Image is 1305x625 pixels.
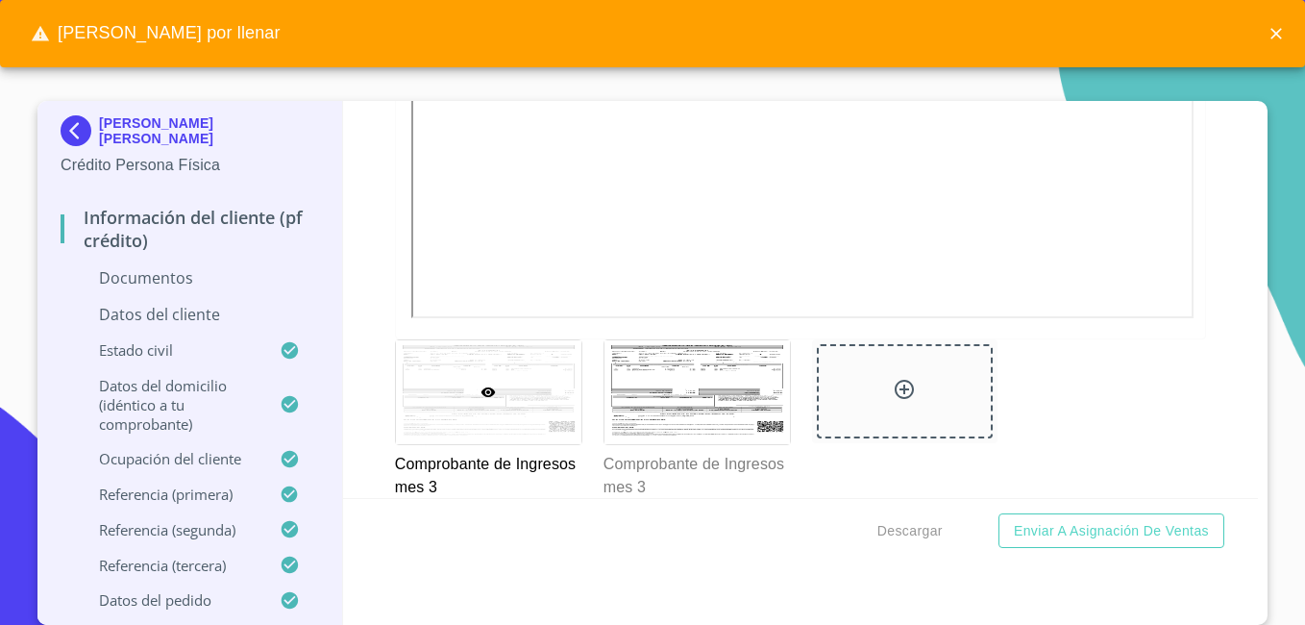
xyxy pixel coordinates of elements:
[61,520,280,539] p: Referencia (segunda)
[61,340,280,360] p: Estado Civil
[61,206,319,252] p: Información del cliente (PF crédito)
[604,340,790,445] img: Comprobante de Ingresos mes 3
[998,513,1224,549] button: Enviar a Asignación de Ventas
[870,513,950,549] button: Descargar
[1014,519,1209,543] span: Enviar a Asignación de Ventas
[395,445,580,499] p: Comprobante de Ingresos mes 3
[61,485,280,504] p: Referencia (primera)
[99,115,319,146] p: [PERSON_NAME] [PERSON_NAME]
[61,449,280,468] p: Ocupación del Cliente
[877,519,943,543] span: Descargar
[61,115,319,154] div: [PERSON_NAME] [PERSON_NAME]
[61,590,280,610] p: Datos del pedido
[61,376,280,434] p: Datos del domicilio (idéntico a tu comprobante)
[1255,12,1297,55] button: close
[15,13,296,54] span: [PERSON_NAME] por llenar
[61,154,319,177] p: Crédito Persona Física
[61,267,319,288] p: Documentos
[61,556,280,575] p: Referencia (tercera)
[61,115,99,146] img: Docupass spot blue
[61,304,319,325] p: Datos del cliente
[603,445,789,499] p: Comprobante de Ingresos mes 3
